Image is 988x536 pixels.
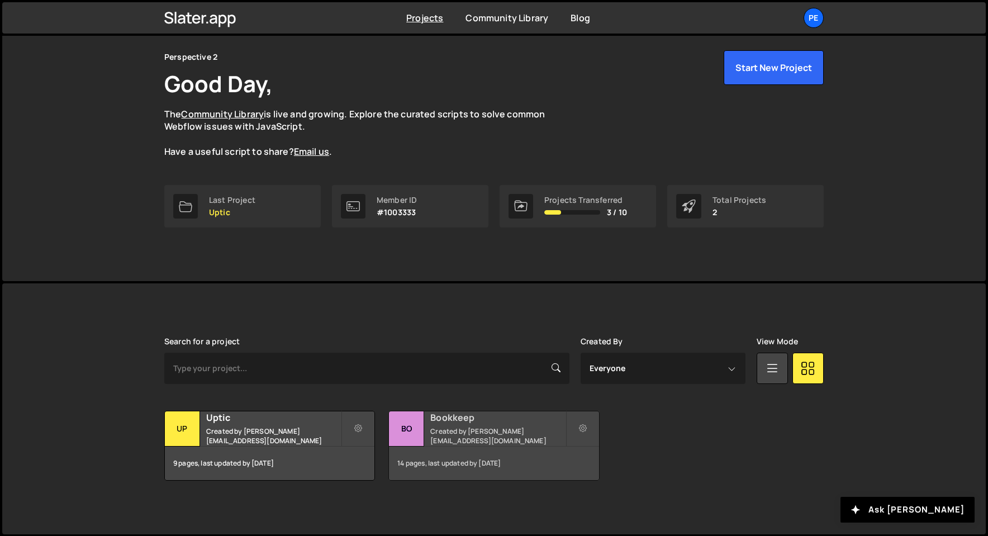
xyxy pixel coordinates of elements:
div: Member ID [377,196,417,205]
span: 3 / 10 [607,208,627,217]
p: Uptic [209,208,255,217]
div: Projects Transferred [544,196,627,205]
label: Search for a project [164,337,240,346]
div: Up [165,411,200,447]
p: #1003333 [377,208,417,217]
div: Last Project [209,196,255,205]
div: Bo [389,411,424,447]
div: 14 pages, last updated by [DATE] [389,447,598,480]
a: Community Library [181,108,264,120]
small: Created by [PERSON_NAME][EMAIL_ADDRESS][DOMAIN_NAME] [206,426,341,445]
label: Created By [581,337,623,346]
a: Pe [804,8,824,28]
div: Total Projects [712,196,766,205]
button: Ask [PERSON_NAME] [840,497,975,523]
a: Projects [406,12,443,24]
div: 9 pages, last updated by [DATE] [165,447,374,480]
a: Blog [571,12,590,24]
h2: Uptic [206,411,341,424]
a: Bo Bookkeep Created by [PERSON_NAME][EMAIL_ADDRESS][DOMAIN_NAME] 14 pages, last updated by [DATE] [388,411,599,481]
div: Perspective 2 [164,50,217,64]
button: Start New Project [724,50,824,85]
p: The is live and growing. Explore the curated scripts to solve common Webflow issues with JavaScri... [164,108,567,158]
h1: Good Day, [164,68,273,99]
h2: Bookkeep [430,411,565,424]
a: Email us [294,145,329,158]
a: Community Library [465,12,548,24]
a: Last Project Uptic [164,185,321,227]
label: View Mode [757,337,798,346]
input: Type your project... [164,353,569,384]
a: Up Uptic Created by [PERSON_NAME][EMAIL_ADDRESS][DOMAIN_NAME] 9 pages, last updated by [DATE] [164,411,375,481]
p: 2 [712,208,766,217]
small: Created by [PERSON_NAME][EMAIL_ADDRESS][DOMAIN_NAME] [430,426,565,445]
